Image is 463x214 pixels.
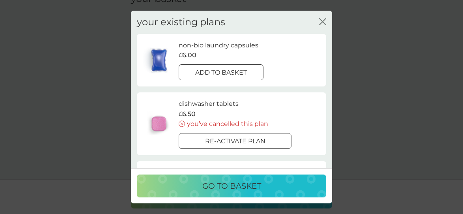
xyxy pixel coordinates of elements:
[202,180,261,192] p: go to basket
[179,50,196,60] p: £6.00
[137,175,326,197] button: go to basket
[195,68,247,78] p: add to basket
[205,136,265,146] p: Re-activate plan
[179,109,196,119] p: £6.50
[179,167,243,178] p: bio laundry capsules
[179,40,258,51] p: non-bio laundry capsules
[179,64,263,80] button: add to basket
[319,18,326,26] button: close
[187,119,268,129] p: you’ve cancelled this plan
[179,133,291,149] button: Re-activate plan
[179,99,239,109] p: dishwasher tablets
[137,17,225,28] h2: your existing plans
